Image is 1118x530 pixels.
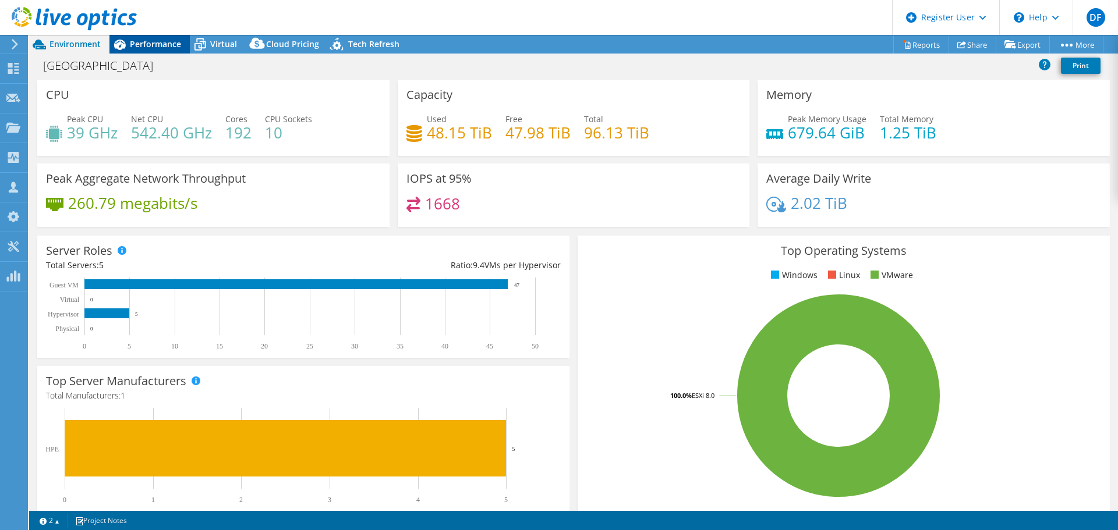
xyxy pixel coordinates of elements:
[67,113,103,125] span: Peak CPU
[880,113,933,125] span: Total Memory
[868,269,913,282] li: VMware
[38,59,171,72] h1: [GEOGRAPHIC_DATA]
[406,172,472,185] h3: IOPS at 95%
[46,244,112,257] h3: Server Roles
[893,35,949,54] a: Reports
[171,342,178,350] text: 10
[55,325,79,333] text: Physical
[427,126,492,139] h4: 48.15 TiB
[45,445,59,453] text: HPE
[1061,58,1101,74] a: Print
[83,342,86,350] text: 0
[121,390,125,401] span: 1
[265,126,312,139] h4: 10
[766,88,812,101] h3: Memory
[766,172,871,185] h3: Average Daily Write
[239,496,243,504] text: 2
[788,113,866,125] span: Peak Memory Usage
[996,35,1050,54] a: Export
[90,297,93,303] text: 0
[416,496,420,504] text: 4
[210,38,237,49] span: Virtual
[768,269,818,282] li: Windows
[151,496,155,504] text: 1
[99,259,104,271] span: 5
[265,113,312,125] span: CPU Sockets
[46,88,69,101] h3: CPU
[135,311,138,317] text: 5
[225,113,247,125] span: Cores
[788,126,866,139] h4: 679.64 GiB
[49,281,79,289] text: Guest VM
[473,259,484,271] span: 9.4
[427,113,447,125] span: Used
[1014,12,1024,23] svg: \n
[90,326,93,332] text: 0
[504,496,508,504] text: 5
[486,342,493,350] text: 45
[46,259,303,272] div: Total Servers:
[131,113,163,125] span: Net CPU
[880,126,936,139] h4: 1.25 TiB
[348,38,399,49] span: Tech Refresh
[46,389,561,402] h4: Total Manufacturers:
[512,445,515,452] text: 5
[216,342,223,350] text: 15
[60,296,80,304] text: Virtual
[425,197,460,210] h4: 1668
[949,35,996,54] a: Share
[48,310,79,318] text: Hypervisor
[225,126,252,139] h4: 192
[586,244,1101,257] h3: Top Operating Systems
[825,269,860,282] li: Linux
[514,282,520,288] text: 47
[584,113,603,125] span: Total
[670,391,692,400] tspan: 100.0%
[68,197,197,209] h4: 260.79 megabits/s
[303,259,561,272] div: Ratio: VMs per Hypervisor
[328,496,331,504] text: 3
[406,88,452,101] h3: Capacity
[130,38,181,49] span: Performance
[46,172,246,185] h3: Peak Aggregate Network Throughput
[1087,8,1105,27] span: DF
[397,342,404,350] text: 35
[131,126,212,139] h4: 542.40 GHz
[505,126,571,139] h4: 47.98 TiB
[46,375,186,387] h3: Top Server Manufacturers
[791,197,847,209] h4: 2.02 TiB
[532,342,539,350] text: 50
[351,342,358,350] text: 30
[584,126,649,139] h4: 96.13 TiB
[505,113,522,125] span: Free
[1049,35,1103,54] a: More
[266,38,319,49] span: Cloud Pricing
[63,496,66,504] text: 0
[128,342,131,350] text: 5
[261,342,268,350] text: 20
[67,126,118,139] h4: 39 GHz
[441,342,448,350] text: 40
[49,38,101,49] span: Environment
[306,342,313,350] text: 25
[31,513,68,528] a: 2
[67,513,135,528] a: Project Notes
[692,391,714,400] tspan: ESXi 8.0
